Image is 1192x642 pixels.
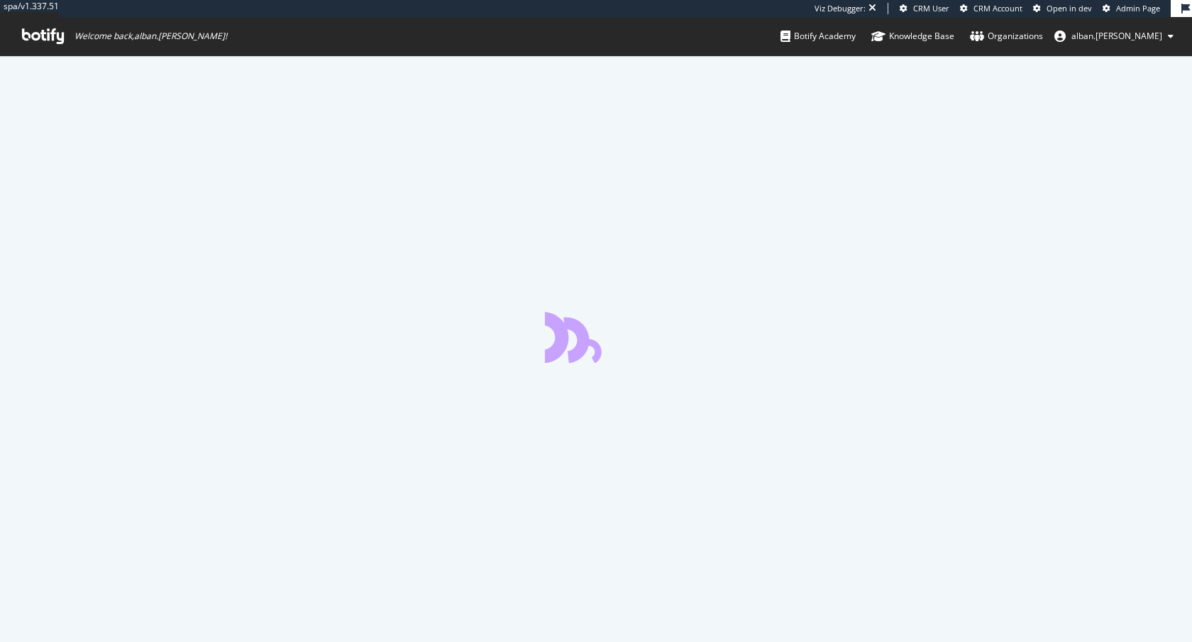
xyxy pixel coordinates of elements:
div: Botify Academy [780,29,856,43]
span: Admin Page [1116,3,1160,13]
span: Open in dev [1047,3,1092,13]
span: Welcome back, alban.[PERSON_NAME] ! [74,31,227,42]
div: Knowledge Base [871,29,954,43]
a: CRM User [900,3,949,14]
button: alban.[PERSON_NAME] [1043,25,1185,48]
a: Botify Academy [780,17,856,55]
div: Organizations [970,29,1043,43]
a: Admin Page [1103,3,1160,14]
span: alban.ruelle [1071,30,1162,42]
div: Viz Debugger: [815,3,866,14]
a: Open in dev [1033,3,1092,14]
div: animation [545,312,647,363]
a: CRM Account [960,3,1022,14]
a: Organizations [970,17,1043,55]
span: CRM User [913,3,949,13]
span: CRM Account [973,3,1022,13]
a: Knowledge Base [871,17,954,55]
